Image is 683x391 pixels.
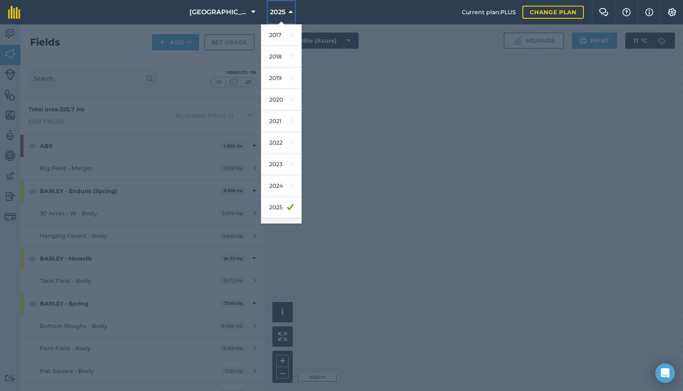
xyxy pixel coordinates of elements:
[261,197,302,218] a: 2025
[8,6,20,19] img: fieldmargin Logo
[261,132,302,154] a: 2022
[261,46,302,67] a: 2018
[462,8,516,17] span: Current plan : PLUS
[645,7,653,17] img: svg+xml;base64,PHN2ZyB4bWxucz0iaHR0cDovL3d3dy53My5vcmcvMjAwMC9zdmciIHdpZHRoPSIxNyIgaGVpZ2h0PSIxNy...
[522,6,584,19] a: Change plan
[261,89,302,111] a: 2020
[667,8,677,16] img: A cog icon
[189,7,248,17] span: [GEOGRAPHIC_DATA]
[261,218,302,240] a: 2026
[261,67,302,89] a: 2019
[270,7,285,17] span: 2025
[655,363,675,383] div: Open Intercom Messenger
[261,111,302,132] a: 2021
[622,8,631,16] img: A question mark icon
[599,8,609,16] img: Two speech bubbles overlapping with the left bubble in the forefront
[261,175,302,197] a: 2024
[261,24,302,46] a: 2017
[261,154,302,175] a: 2023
